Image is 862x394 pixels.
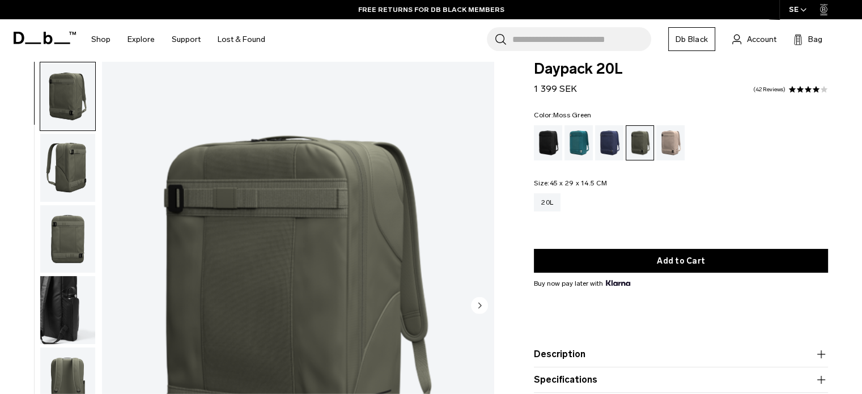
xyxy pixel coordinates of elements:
[793,32,822,46] button: Bag
[471,296,488,316] button: Next slide
[534,278,630,289] span: Buy now pay later with
[656,125,685,160] a: Fogbow Beige
[40,134,95,202] img: Daypack 20L Moss Green
[626,125,654,160] a: Moss Green
[83,19,274,60] nav: Main Navigation
[747,33,776,45] span: Account
[40,205,96,274] button: Daypack 20L Moss Green
[534,249,828,273] button: Add to Cart
[534,62,828,77] span: Daypack 20L
[218,19,265,60] a: Lost & Found
[564,125,593,160] a: Midnight Teal
[549,179,606,187] span: 45 x 29 x 14.5 CM
[534,193,560,211] a: 20L
[606,280,630,286] img: {"height" => 20, "alt" => "Klarna"}
[40,62,95,130] img: Daypack 20L Moss Green
[40,62,96,131] button: Daypack 20L Moss Green
[40,276,95,344] img: Daypack 20L Moss Green
[40,276,96,345] button: Daypack 20L Moss Green
[534,112,591,118] legend: Color:
[668,27,715,51] a: Db Black
[534,180,607,187] legend: Size:
[808,33,822,45] span: Bag
[534,125,562,160] a: Black Out
[732,32,776,46] a: Account
[91,19,111,60] a: Shop
[595,125,623,160] a: Blue Hour
[534,373,828,387] button: Specifications
[40,205,95,273] img: Daypack 20L Moss Green
[534,348,828,361] button: Description
[172,19,201,60] a: Support
[534,83,577,94] span: 1 399 SEK
[358,5,504,15] a: FREE RETURNS FOR DB BLACK MEMBERS
[40,133,96,202] button: Daypack 20L Moss Green
[553,111,592,119] span: Moss Green
[753,87,785,92] a: 42 reviews
[128,19,155,60] a: Explore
